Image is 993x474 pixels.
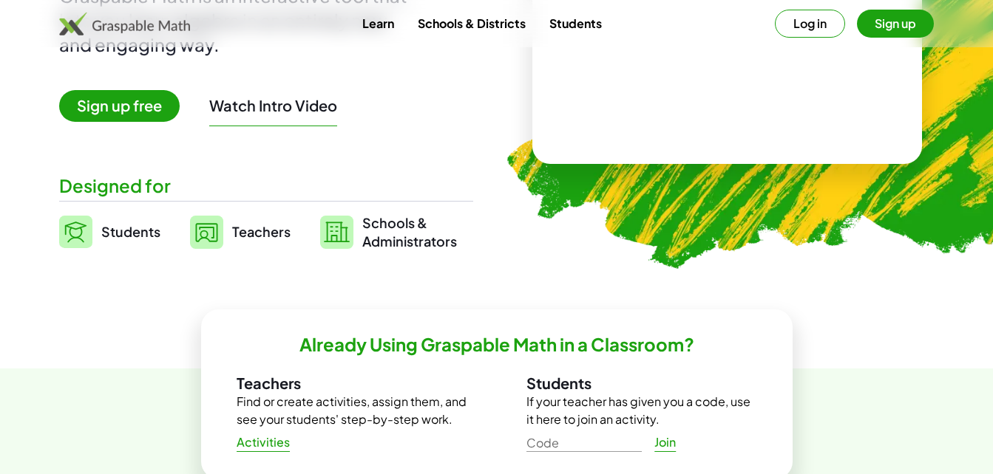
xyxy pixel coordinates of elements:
[857,10,934,38] button: Sign up
[775,10,845,38] button: Log in
[237,435,291,450] span: Activities
[654,435,677,450] span: Join
[320,216,353,249] img: svg%3e
[350,10,406,37] a: Learn
[59,213,160,250] a: Students
[190,216,223,249] img: svg%3e
[59,216,92,248] img: svg%3e
[190,213,291,250] a: Teachers
[320,213,457,250] a: Schools &Administrators
[59,174,473,198] div: Designed for
[526,374,757,393] h3: Students
[526,393,757,428] p: If your teacher has given you a code, use it here to join an activity.
[642,429,689,456] a: Join
[299,333,694,356] h2: Already Using Graspable Math in a Classroom?
[209,96,337,115] button: Watch Intro Video
[237,393,467,428] p: Find or create activities, assign them, and see your students' step-by-step work.
[225,429,302,456] a: Activities
[538,10,614,37] a: Students
[406,10,538,37] a: Schools & Districts
[237,374,467,393] h3: Teachers
[59,90,180,122] span: Sign up free
[362,213,457,250] span: Schools & Administrators
[101,223,160,240] span: Students
[232,223,291,240] span: Teachers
